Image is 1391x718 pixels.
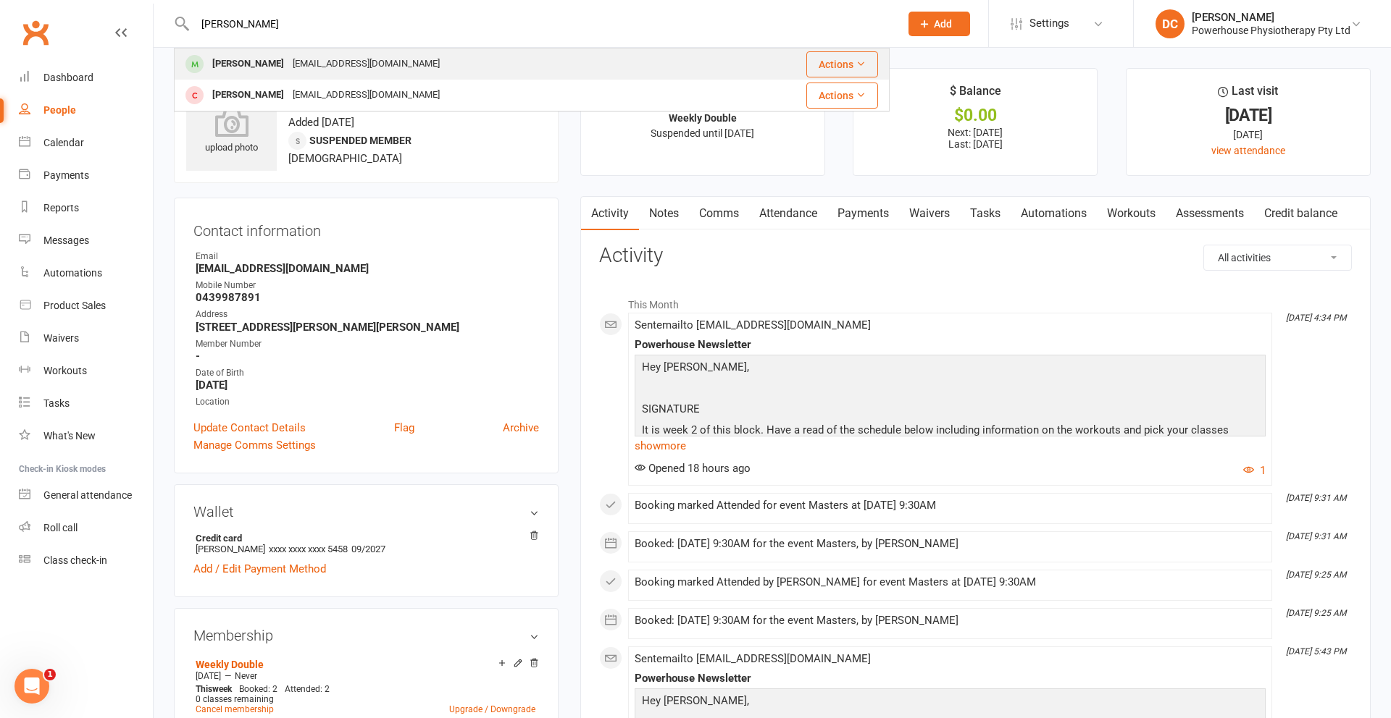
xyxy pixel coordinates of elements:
[193,217,539,239] h3: Contact information
[934,18,952,30] span: Add
[635,462,751,475] span: Opened 18 hours ago
[635,652,871,665] span: Sent email to [EMAIL_ADDRESS][DOMAIN_NAME]
[193,504,539,520] h3: Wallet
[19,512,153,544] a: Roll call
[43,489,132,501] div: General attendance
[193,419,306,436] a: Update Contact Details
[43,235,89,246] div: Messages
[186,108,277,156] div: upload photo
[196,337,539,351] div: Member Number
[43,397,70,409] div: Tasks
[1286,313,1346,323] i: [DATE] 4:34 PM
[192,684,235,694] div: week
[1166,197,1254,230] a: Assessments
[288,85,444,106] div: [EMAIL_ADDRESS][DOMAIN_NAME]
[43,554,107,566] div: Class check-in
[192,670,539,682] div: —
[208,54,288,75] div: [PERSON_NAME]
[651,127,754,139] span: Suspended until [DATE]
[235,671,257,681] span: Never
[193,560,326,578] a: Add / Edit Payment Method
[1218,82,1278,108] div: Last visit
[19,62,153,94] a: Dashboard
[193,436,316,454] a: Manage Comms Settings
[43,104,76,116] div: People
[1286,608,1346,618] i: [DATE] 9:25 AM
[196,366,539,380] div: Date of Birth
[43,202,79,214] div: Reports
[1140,108,1357,123] div: [DATE]
[1286,493,1346,503] i: [DATE] 9:31 AM
[599,290,1352,313] li: This Month
[1192,24,1350,37] div: Powerhouse Physiotherapy Pty Ltd
[191,14,890,34] input: Search...
[19,420,153,452] a: What's New
[1286,570,1346,580] i: [DATE] 9:25 AM
[43,430,96,442] div: What's New
[288,116,354,129] time: Added [DATE]
[208,85,288,106] div: [PERSON_NAME]
[19,355,153,387] a: Workouts
[1211,145,1285,156] a: view attendance
[239,684,277,694] span: Booked: 2
[196,321,539,334] strong: [STREET_ADDRESS][PERSON_NAME][PERSON_NAME]
[1254,197,1348,230] a: Credit balance
[1140,127,1357,143] div: [DATE]
[908,12,970,36] button: Add
[638,692,1262,713] p: Hey [PERSON_NAME],
[43,300,106,311] div: Product Sales
[635,614,1266,627] div: Booked: [DATE] 9:30AM for the event Masters, by [PERSON_NAME]
[1097,197,1166,230] a: Workouts
[635,576,1266,588] div: Booking marked Attended by [PERSON_NAME] for event Masters at [DATE] 9:30AM
[269,544,348,554] span: xxxx xxxx xxxx 5458
[1286,646,1346,656] i: [DATE] 5:43 PM
[638,421,1262,460] p: It is week 2 of this block. Have a read of the schedule below including information on the workou...
[19,479,153,512] a: General attendance kiosk mode
[19,387,153,420] a: Tasks
[599,245,1352,267] h3: Activity
[196,262,539,275] strong: [EMAIL_ADDRESS][DOMAIN_NAME]
[19,159,153,192] a: Payments
[196,279,539,292] div: Mobile Number
[196,694,274,704] span: 0 classes remaining
[1029,7,1069,40] span: Settings
[581,197,639,230] a: Activity
[669,112,737,124] strong: Weekly Double
[806,51,878,77] button: Actions
[14,669,49,704] iframe: Intercom live chat
[749,197,827,230] a: Attendance
[196,704,274,714] a: Cancel membership
[19,322,153,355] a: Waivers
[394,419,414,436] a: Flag
[1011,197,1097,230] a: Automations
[638,400,1262,421] p: SIGNATURE
[43,267,102,279] div: Automations
[19,94,153,127] a: People
[288,152,402,165] span: [DEMOGRAPHIC_DATA]
[1286,531,1346,541] i: [DATE] 9:31 AM
[827,197,899,230] a: Payments
[866,108,1084,123] div: $0.00
[309,135,412,146] span: Suspended member
[1243,462,1266,479] button: 1
[689,197,749,230] a: Comms
[806,83,878,109] button: Actions
[635,499,1266,512] div: Booking marked Attended for event Masters at [DATE] 9:30AM
[635,318,871,331] span: Sent email to [EMAIL_ADDRESS][DOMAIN_NAME]
[196,671,221,681] span: [DATE]
[43,72,93,83] div: Dashboard
[638,358,1262,379] p: Hey [PERSON_NAME],
[639,197,689,230] a: Notes
[196,659,264,670] a: Weekly Double
[196,395,539,409] div: Location
[635,672,1266,685] div: Powerhouse Newsletter
[19,290,153,322] a: Product Sales
[288,54,444,75] div: [EMAIL_ADDRESS][DOMAIN_NAME]
[635,339,1266,351] div: Powerhouse Newsletter
[17,14,54,51] a: Clubworx
[196,350,539,363] strong: -
[19,544,153,577] a: Class kiosk mode
[196,379,539,392] strong: [DATE]
[635,538,1266,550] div: Booked: [DATE] 9:30AM for the event Masters, by [PERSON_NAME]
[351,544,385,554] span: 09/2027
